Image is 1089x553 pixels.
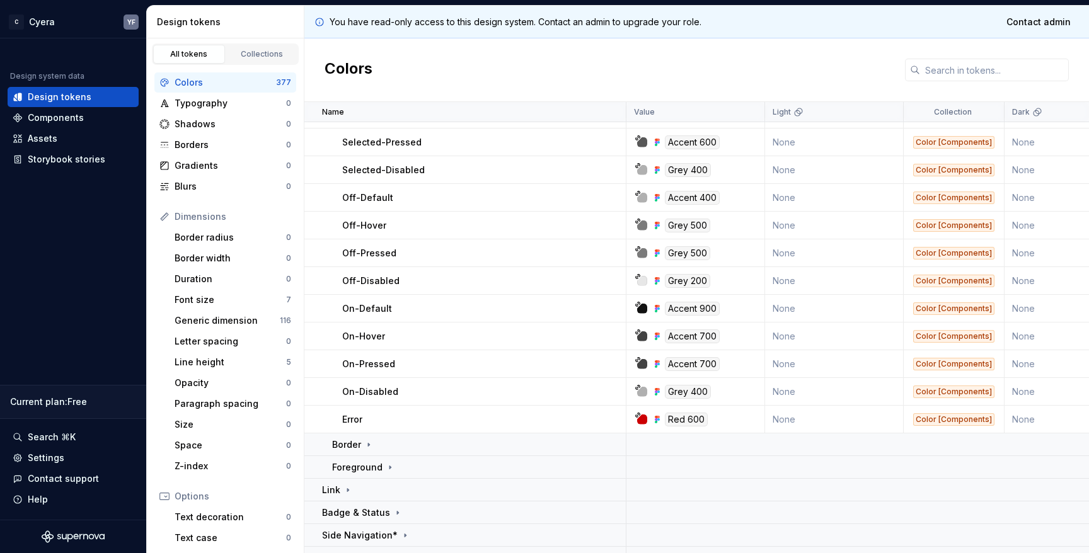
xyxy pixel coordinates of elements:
div: Color [Components] [913,385,994,398]
a: Colors377 [154,72,296,93]
button: Search ⌘K [8,427,139,447]
input: Search in tokens... [920,59,1069,81]
a: Z-index0 [170,456,296,476]
a: Shadows0 [154,114,296,134]
div: 0 [286,140,291,150]
div: Design tokens [28,91,91,103]
div: Color [Components] [913,413,994,426]
p: Off-Hover [342,219,386,232]
button: CCyeraYF [3,8,144,35]
div: 7 [286,295,291,305]
p: Light [773,107,791,117]
div: Opacity [175,377,286,389]
div: Z-index [175,460,286,472]
a: Typography0 [154,93,296,113]
a: Duration0 [170,269,296,289]
div: Accent 700 [665,357,720,371]
div: Paragraph spacing [175,397,286,410]
svg: Supernova Logo [42,530,105,543]
div: Blurs [175,180,286,193]
div: 0 [286,98,291,108]
p: Badge & Status [322,506,390,519]
p: Side Navigation* [322,529,398,542]
div: Design system data [10,71,84,81]
div: 0 [286,161,291,171]
div: Color [Components] [913,302,994,315]
div: C [9,14,24,30]
p: Value [634,107,655,117]
div: Red 600 [665,413,708,426]
div: Color [Components] [913,219,994,232]
p: On-Disabled [342,385,398,398]
a: Size0 [170,414,296,435]
div: Current plan : Free [10,396,136,408]
h2: Colors [325,59,372,81]
a: Font size7 [170,290,296,310]
a: Design tokens [8,87,139,107]
td: None [765,350,904,378]
div: Accent 400 [665,191,720,205]
p: Foreground [332,461,383,474]
button: Help [8,489,139,510]
div: YF [127,17,135,27]
td: None [765,406,904,433]
a: Settings [8,448,139,468]
div: All tokens [158,49,221,59]
a: Line height5 [170,352,296,372]
td: None [765,184,904,212]
button: Contact support [8,469,139,489]
div: Space [175,439,286,452]
div: 0 [286,419,291,430]
div: Storybook stories [28,153,105,166]
div: Generic dimension [175,314,280,327]
a: Paragraph spacing0 [170,394,296,414]
div: Accent 700 [665,329,720,343]
a: Border radius0 [170,227,296,248]
td: None [765,239,904,267]
a: Border width0 [170,248,296,268]
p: Collection [934,107,972,117]
p: Border [332,438,361,451]
div: Color [Components] [913,275,994,287]
div: Color [Components] [913,136,994,149]
div: Typography [175,97,286,110]
a: Text case0 [170,528,296,548]
div: Cyera [29,16,55,28]
td: None [765,267,904,295]
div: 0 [286,253,291,263]
div: Colors [175,76,276,89]
td: None [765,128,904,156]
div: Settings [28,452,64,464]
div: 0 [286,274,291,284]
div: 377 [276,77,291,88]
p: Dark [1012,107,1030,117]
p: Name [322,107,344,117]
div: Color [Components] [913,330,994,343]
div: 0 [286,232,291,242]
div: Dimensions [175,210,291,223]
p: On-Default [342,302,392,315]
td: None [765,156,904,184]
div: Text decoration [175,511,286,523]
div: Color [Components] [913,247,994,259]
div: Font size [175,294,286,306]
div: Borders [175,139,286,151]
a: Blurs0 [154,176,296,197]
div: 0 [286,512,291,522]
p: Error [342,413,362,426]
a: Components [8,108,139,128]
a: Generic dimension116 [170,311,296,331]
div: 0 [286,181,291,191]
div: Components [28,111,84,124]
a: Storybook stories [8,149,139,169]
p: Off-Default [342,191,393,204]
div: Grey 200 [665,274,710,288]
td: None [765,378,904,406]
div: Assets [28,132,57,145]
td: None [765,295,904,322]
div: 0 [286,533,291,543]
div: Collections [231,49,294,59]
div: Help [28,493,48,506]
div: Search ⌘K [28,431,76,443]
